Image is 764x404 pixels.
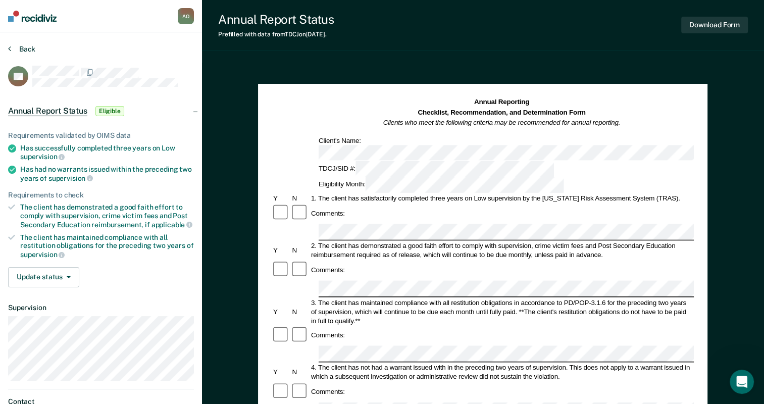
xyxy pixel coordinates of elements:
div: N [291,368,310,377]
div: Y [272,307,290,316]
span: Annual Report Status [8,106,87,116]
div: A O [178,8,194,24]
div: Y [272,194,290,203]
button: Back [8,44,35,54]
div: N [291,246,310,255]
span: applicable [151,221,192,229]
div: 2. The client has demonstrated a good faith effort to comply with supervision, crime victim fees ... [310,241,694,260]
div: Comments: [310,209,346,218]
div: Comments: [310,387,346,396]
div: Prefilled with data from TDCJ on [DATE] . [218,31,334,38]
div: N [291,307,310,316]
div: Eligibility Month: [317,177,566,193]
div: N [291,194,310,203]
em: Clients who meet the following criteria may be recommended for annual reporting. [383,119,621,126]
span: supervision [48,174,93,182]
div: Requirements to check [8,191,194,199]
strong: Annual Reporting [474,98,529,106]
button: Update status [8,267,79,287]
span: supervision [20,250,65,259]
button: AO [178,8,194,24]
div: Requirements validated by OIMS data [8,131,194,140]
div: 4. The client has not had a warrant issued with in the preceding two years of supervision. This d... [310,364,694,382]
span: Eligible [95,106,124,116]
div: 1. The client has satisfactorily completed three years on Low supervision by the [US_STATE] Risk ... [310,194,694,203]
div: Comments: [310,265,346,274]
iframe: Intercom live chat [730,370,754,394]
div: TDCJ/SID #: [317,162,555,177]
div: Has had no warrants issued within the preceding two years of [20,165,194,182]
div: The client has demonstrated a good faith effort to comply with supervision, crime victim fees and... [20,203,194,229]
span: supervision [20,153,65,161]
div: Y [272,368,290,377]
div: Comments: [310,331,346,340]
img: Recidiviz [8,11,57,22]
div: Y [272,246,290,255]
div: 3. The client has maintained compliance with all restitution obligations in accordance to PD/POP-... [310,298,694,325]
div: Annual Report Status [218,12,334,27]
button: Download Form [681,17,748,33]
div: The client has maintained compliance with all restitution obligations for the preceding two years of [20,233,194,259]
dt: Supervision [8,304,194,312]
div: Has successfully completed three years on Low [20,144,194,161]
strong: Checklist, Recommendation, and Determination Form [418,109,586,116]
